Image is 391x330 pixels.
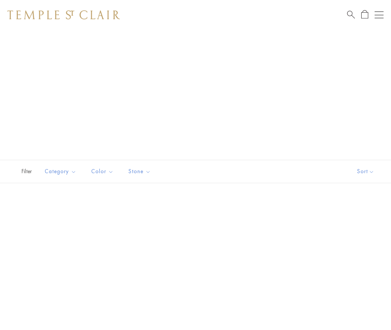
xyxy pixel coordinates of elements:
[39,163,82,180] button: Category
[347,10,355,19] a: Search
[361,10,368,19] a: Open Shopping Bag
[41,167,82,176] span: Category
[340,160,391,183] button: Show sort by
[7,10,120,19] img: Temple St. Clair
[375,10,384,19] button: Open navigation
[125,167,156,176] span: Stone
[86,163,119,180] button: Color
[88,167,119,176] span: Color
[123,163,156,180] button: Stone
